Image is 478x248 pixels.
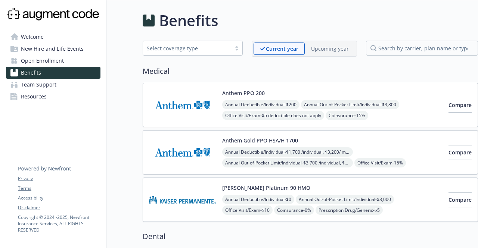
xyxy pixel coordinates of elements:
[18,204,100,211] a: Disclaimer
[366,41,478,56] input: search by carrier, plan name or type
[311,45,349,53] p: Upcoming year
[316,205,383,215] span: Prescription Drug/Generic - $5
[6,91,100,103] a: Resources
[143,66,478,77] h2: Medical
[448,98,472,113] button: Compare
[222,195,294,204] span: Annual Deductible/Individual - $0
[21,55,64,67] span: Open Enrollment
[448,145,472,160] button: Compare
[448,101,472,109] span: Compare
[149,184,216,216] img: Kaiser Permanente Insurance Company carrier logo
[18,195,100,201] a: Accessibility
[149,136,216,168] img: Anthem Blue Cross carrier logo
[18,175,100,182] a: Privacy
[222,147,353,157] span: Annual Deductible/Individual - $1,700 /individual, $3,200/ member
[448,149,472,156] span: Compare
[149,89,216,121] img: Anthem Blue Cross carrier logo
[147,44,227,52] div: Select coverage type
[21,67,41,79] span: Benefits
[448,196,472,203] span: Compare
[143,231,478,242] h2: Dental
[301,100,399,109] span: Annual Out-of-Pocket Limit/Individual - $3,800
[21,31,44,43] span: Welcome
[21,91,47,103] span: Resources
[222,158,353,167] span: Annual Out-of-Pocket Limit/Individual - $3,700 /individual, $3,700/ member
[159,9,218,32] h1: Benefits
[18,185,100,192] a: Terms
[6,43,100,55] a: New Hire and Life Events
[222,89,265,97] button: Anthem PPO 200
[222,205,273,215] span: Office Visit/Exam - $10
[296,195,394,204] span: Annual Out-of-Pocket Limit/Individual - $3,000
[222,184,310,192] button: [PERSON_NAME] Platinum 90 HMO
[274,205,314,215] span: Coinsurance - 0%
[6,67,100,79] a: Benefits
[448,192,472,207] button: Compare
[222,111,324,120] span: Office Visit/Exam - $5 deductible does not apply
[222,100,299,109] span: Annual Deductible/Individual - $200
[222,136,298,144] button: Anthem Gold PPO HSA/H 1700
[6,31,100,43] a: Welcome
[266,45,298,53] p: Current year
[326,111,368,120] span: Coinsurance - 15%
[6,55,100,67] a: Open Enrollment
[6,79,100,91] a: Team Support
[354,158,406,167] span: Office Visit/Exam - 15%
[18,214,100,233] p: Copyright © 2024 - 2025 , Newfront Insurance Services, ALL RIGHTS RESERVED
[21,43,84,55] span: New Hire and Life Events
[21,79,56,91] span: Team Support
